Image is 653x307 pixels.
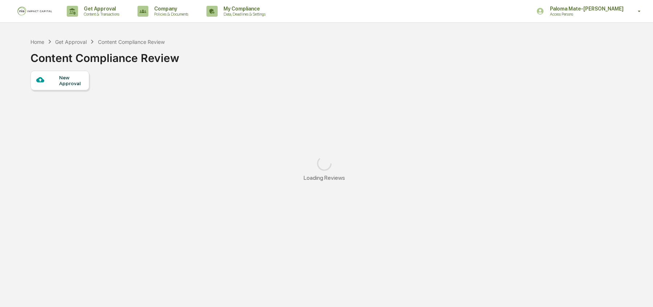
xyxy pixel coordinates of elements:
p: Get Approval [78,6,123,12]
p: Access Persons [544,12,615,17]
p: Policies & Documents [148,12,192,17]
div: New Approval [59,75,83,86]
p: Content & Transactions [78,12,123,17]
div: Content Compliance Review [30,46,179,65]
p: Company [148,6,192,12]
p: My Compliance [218,6,269,12]
div: Home [30,39,44,45]
img: logo [17,7,52,16]
div: Content Compliance Review [98,39,165,45]
p: Paloma Mate-[PERSON_NAME] [544,6,627,12]
div: Loading Reviews [304,174,345,181]
p: Data, Deadlines & Settings [218,12,269,17]
div: Get Approval [55,39,87,45]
